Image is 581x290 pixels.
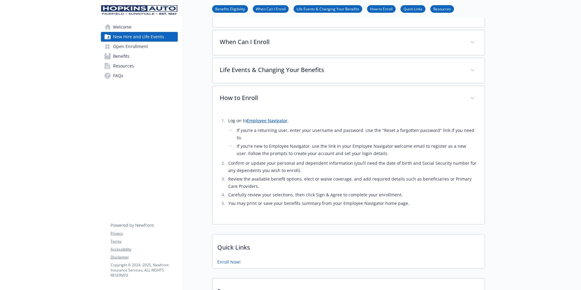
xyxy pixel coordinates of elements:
[220,37,463,47] p: When Can I Enroll
[113,42,148,51] span: Open Enrollment
[111,254,177,260] a: Disclaimer
[294,6,362,12] a: Life Events & Changing Your Benefits
[113,22,132,32] span: Welcome
[101,61,178,71] a: Resources
[111,231,177,236] a: Privacy
[235,127,477,141] li: If you’re a returning user, enter your username and password. Use the "Reset a forgotten password...
[101,51,178,61] a: Benefits
[212,111,485,224] div: How to Enroll
[235,143,477,157] li: If you’re new to Employee Navigator, use the link in your Employee Navigator welcome email to reg...
[367,6,396,12] a: How to Enroll
[101,71,178,81] a: FAQs
[111,262,177,278] p: Copyright © 2024 - 2025 , Newfront Insurance Services, ALL RIGHTS RESERVED
[220,65,463,74] p: Life Events & Changing Your Benefits
[101,42,178,51] a: Open Enrollment
[430,6,454,12] a: Resources
[226,160,477,174] li: Confirm or update your personal and dependent information (you’ll need the date of birth and Soci...
[212,86,485,111] div: How to Enroll
[111,247,177,252] a: Accessibility
[212,234,485,257] p: Quick Links
[113,32,164,42] span: New Hire and Life Events
[101,32,178,42] a: New Hire and Life Events
[226,191,477,199] li: Carefully review your selections, then click Sign & Agree to complete your enrollment.
[217,259,241,265] a: Enroll Now!
[220,93,463,102] p: How to Enroll
[113,51,129,61] span: Benefits
[247,118,287,123] a: Employee Navigator
[113,61,134,71] span: Resources
[111,239,177,244] a: Terms
[212,58,485,83] div: Life Events & Changing Your Benefits
[401,6,425,12] a: Quick Links
[212,6,248,12] a: Benefits Eligibility
[212,30,485,55] div: When Can I Enroll
[101,22,178,32] a: Welcome
[113,71,123,81] span: FAQs
[226,175,477,190] li: Review the available benefit options, elect or waive coverage, and add required details such as b...
[226,200,477,207] li: You may print or save your benefits summary from your Employee Navigator home page.
[253,6,289,12] a: When Can I Enroll
[226,117,477,157] li: Log on to .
